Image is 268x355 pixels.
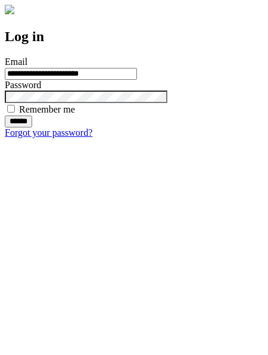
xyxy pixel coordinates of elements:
label: Password [5,80,41,90]
h2: Log in [5,29,263,45]
a: Forgot your password? [5,127,92,138]
img: logo-4e3dc11c47720685a147b03b5a06dd966a58ff35d612b21f08c02c0306f2b779.png [5,5,14,14]
label: Remember me [19,104,75,114]
label: Email [5,57,27,67]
